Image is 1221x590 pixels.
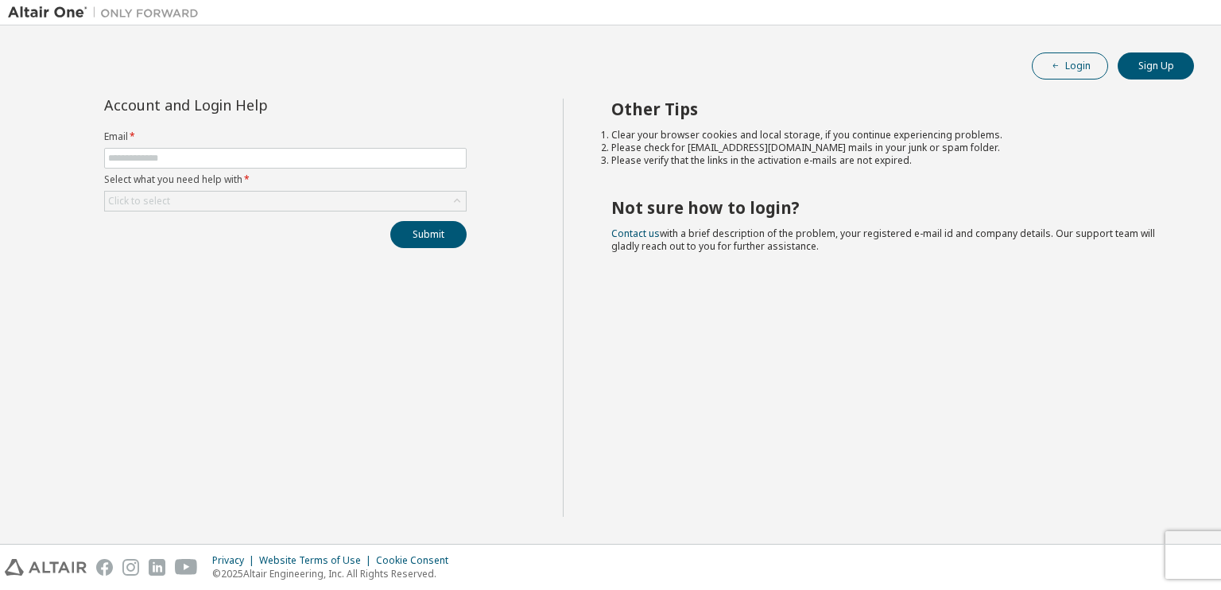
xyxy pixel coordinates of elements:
li: Please verify that the links in the activation e-mails are not expired. [611,154,1166,167]
div: Website Terms of Use [259,554,376,567]
button: Sign Up [1118,52,1194,80]
li: Clear your browser cookies and local storage, if you continue experiencing problems. [611,129,1166,142]
img: facebook.svg [96,559,113,576]
h2: Not sure how to login? [611,197,1166,218]
div: Privacy [212,554,259,567]
a: Contact us [611,227,660,240]
label: Select what you need help with [104,173,467,186]
li: Please check for [EMAIL_ADDRESS][DOMAIN_NAME] mails in your junk or spam folder. [611,142,1166,154]
div: Account and Login Help [104,99,394,111]
img: altair_logo.svg [5,559,87,576]
img: linkedin.svg [149,559,165,576]
img: youtube.svg [175,559,198,576]
label: Email [104,130,467,143]
img: instagram.svg [122,559,139,576]
img: Altair One [8,5,207,21]
p: © 2025 Altair Engineering, Inc. All Rights Reserved. [212,567,458,580]
h2: Other Tips [611,99,1166,119]
span: with a brief description of the problem, your registered e-mail id and company details. Our suppo... [611,227,1155,253]
div: Cookie Consent [376,554,458,567]
div: Click to select [105,192,466,211]
div: Click to select [108,195,170,208]
button: Submit [390,221,467,248]
button: Login [1032,52,1108,80]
